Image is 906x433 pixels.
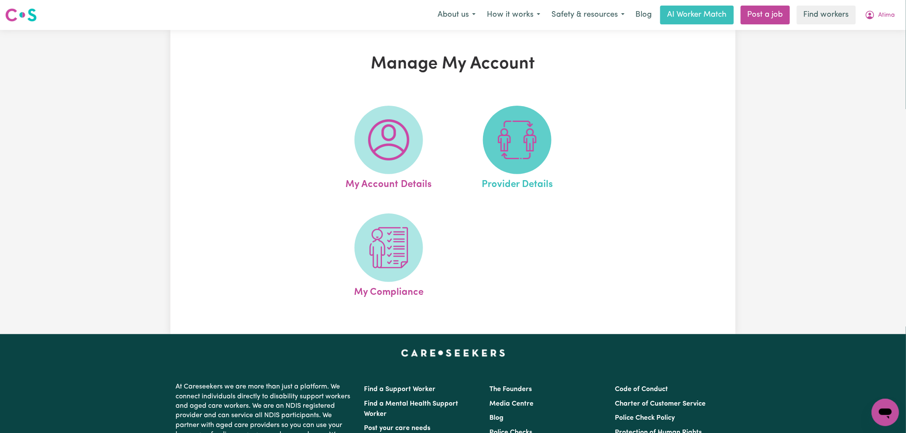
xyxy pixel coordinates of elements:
[546,6,630,24] button: Safety & resources
[630,6,657,24] a: Blog
[615,415,675,421] a: Police Check Policy
[489,386,532,393] a: The Founders
[872,399,899,426] iframe: Button to launch messaging window
[270,54,636,74] h1: Manage My Account
[615,400,706,407] a: Charter of Customer Service
[364,400,458,418] a: Find a Mental Health Support Worker
[615,386,668,393] a: Code of Conduct
[327,106,450,192] a: My Account Details
[456,106,579,192] a: Provider Details
[364,425,430,432] a: Post your care needs
[401,350,505,356] a: Careseekers home page
[481,6,546,24] button: How it works
[482,174,553,192] span: Provider Details
[489,415,504,421] a: Blog
[346,174,432,192] span: My Account Details
[879,11,895,20] span: Atima
[797,6,856,24] a: Find workers
[859,6,901,24] button: My Account
[489,400,533,407] a: Media Centre
[364,386,435,393] a: Find a Support Worker
[660,6,734,24] a: AI Worker Match
[354,282,423,300] span: My Compliance
[327,214,450,300] a: My Compliance
[5,5,37,25] a: Careseekers logo
[432,6,481,24] button: About us
[5,7,37,23] img: Careseekers logo
[741,6,790,24] a: Post a job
